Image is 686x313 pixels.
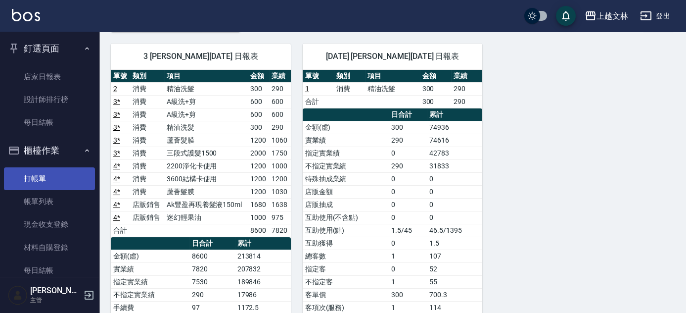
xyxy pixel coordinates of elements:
td: 300 [420,95,451,108]
td: 互助使用(不含點) [303,211,389,224]
a: 現金收支登錄 [4,213,95,236]
span: 3 [PERSON_NAME][DATE] 日報表 [123,52,279,61]
td: 46.5/1395 [427,224,482,237]
th: 累計 [427,108,482,121]
td: 不指定客 [303,275,389,288]
td: 互助獲得 [303,237,389,250]
td: 店販金額 [303,185,389,198]
td: 金額(虛) [111,250,189,262]
td: 消費 [130,147,164,159]
td: 2200淨化卡使用 [164,159,248,172]
td: 0 [389,237,427,250]
td: 300 [389,288,427,301]
td: 總客數 [303,250,389,262]
td: 1 [389,250,427,262]
th: 金額 [248,70,269,83]
img: Logo [12,9,40,21]
td: 3600結構卡使用 [164,172,248,185]
td: 290 [389,134,427,147]
td: A級洗+剪 [164,108,248,121]
button: 登出 [636,7,674,25]
a: 設計師排行榜 [4,88,95,111]
td: Ak豐盈再現養髮液150ml [164,198,248,211]
td: 290 [451,82,482,95]
table: a dense table [111,70,291,237]
img: Person [8,285,28,305]
td: 0 [427,211,482,224]
td: 消費 [130,121,164,134]
td: 0 [427,172,482,185]
td: 指定實業績 [111,275,189,288]
td: 8600 [189,250,235,262]
td: 975 [269,211,291,224]
td: 74616 [427,134,482,147]
td: 1200 [248,134,269,147]
a: 材料自購登錄 [4,236,95,259]
td: 17986 [235,288,291,301]
td: 特殊抽成業績 [303,172,389,185]
th: 日合計 [189,237,235,250]
td: 300 [389,121,427,134]
td: 107 [427,250,482,262]
td: 300 [248,82,269,95]
td: 0 [389,198,427,211]
td: 600 [248,95,269,108]
td: 0 [389,172,427,185]
td: 迷幻輕果油 [164,211,248,224]
td: 金額(虛) [303,121,389,134]
td: 1030 [269,185,291,198]
a: 帳單列表 [4,190,95,213]
td: 消費 [130,185,164,198]
th: 業績 [451,70,482,83]
td: 店販銷售 [130,211,164,224]
button: 上越文林 [581,6,632,26]
th: 日合計 [389,108,427,121]
td: 指定實業績 [303,147,389,159]
td: 1060 [269,134,291,147]
th: 單號 [303,70,334,83]
td: 1 [389,275,427,288]
td: 300 [420,82,451,95]
td: 1200 [269,172,291,185]
td: 0 [389,211,427,224]
a: 店家日報表 [4,65,95,88]
th: 業績 [269,70,291,83]
td: 消費 [130,134,164,147]
td: 0 [389,185,427,198]
td: 55 [427,275,482,288]
td: 290 [451,95,482,108]
button: save [556,6,576,26]
td: 合計 [303,95,334,108]
td: 店販抽成 [303,198,389,211]
td: A級洗+剪 [164,95,248,108]
td: 消費 [130,108,164,121]
th: 項目 [365,70,419,83]
td: 合計 [111,224,130,237]
td: 消費 [130,95,164,108]
td: 290 [269,82,291,95]
td: 實業績 [111,262,189,275]
td: 0 [389,147,427,159]
td: 290 [189,288,235,301]
td: 189846 [235,275,291,288]
td: 2000 [248,147,269,159]
td: 不指定實業績 [111,288,189,301]
td: 1000 [248,211,269,224]
td: 蘆薈髮膜 [164,185,248,198]
td: 600 [248,108,269,121]
td: 1638 [269,198,291,211]
td: 600 [269,108,291,121]
td: 1000 [269,159,291,172]
td: 1750 [269,147,291,159]
td: 1.5 [427,237,482,250]
td: 700.3 [427,288,482,301]
td: 7820 [269,224,291,237]
td: 蘆薈髮膜 [164,134,248,147]
td: 精油洗髮 [365,82,419,95]
td: 213814 [235,250,291,262]
td: 互助使用(點) [303,224,389,237]
a: 每日結帳 [4,259,95,282]
td: 8600 [248,224,269,237]
a: 1 [305,85,309,93]
td: 精油洗髮 [164,82,248,95]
